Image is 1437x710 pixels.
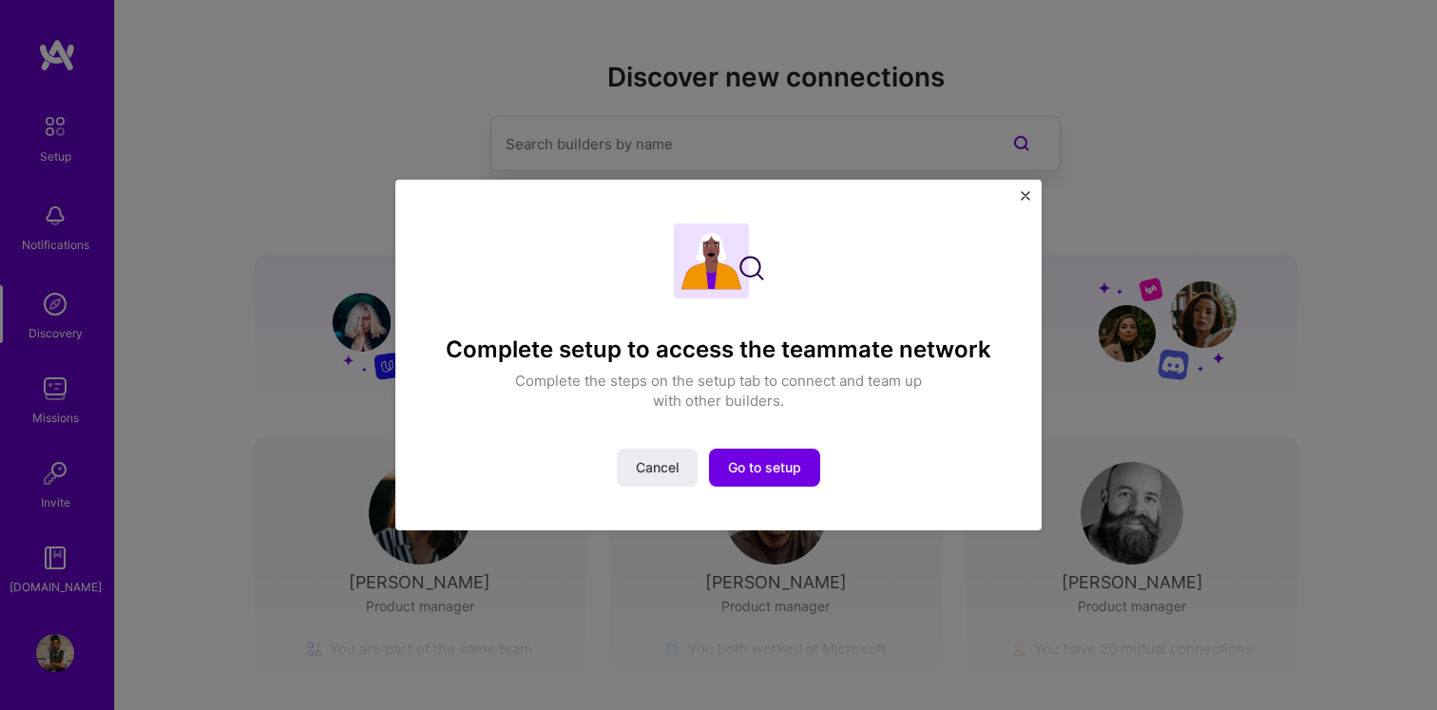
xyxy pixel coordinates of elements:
img: Complete setup illustration [674,223,764,298]
button: Go to setup [709,449,820,487]
span: Cancel [636,458,679,477]
button: Cancel [617,449,698,487]
h4: Complete setup to access the teammate network [446,336,991,364]
button: Close [1021,191,1030,211]
span: Go to setup [728,458,801,477]
p: Complete the steps on the setup tab to connect and team up with other builders. [505,371,932,411]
